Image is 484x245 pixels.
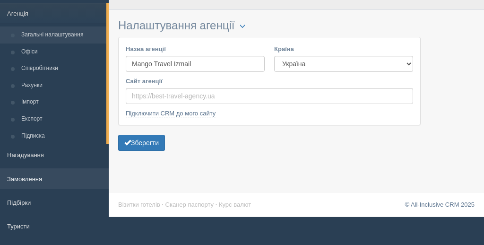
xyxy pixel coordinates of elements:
a: Підключити CRM до мого сайту [126,110,216,117]
a: Експорт [17,111,106,128]
a: Сканер паспорту [165,201,214,208]
span: · [162,201,164,208]
label: Країна [274,44,413,53]
span: · [216,201,217,208]
input: https://best-travel-agency.ua [126,88,413,104]
a: Офіси [17,44,106,61]
a: Співробітники [17,60,106,77]
a: Курс валют [219,201,251,208]
a: Підписка [17,128,106,145]
a: © All-Inclusive CRM 2025 [405,201,475,208]
button: Зберегти [118,135,165,151]
label: Сайт агенції [126,77,413,86]
a: Загальні налаштування [17,26,106,44]
a: Рахунки [17,77,106,94]
label: Назва агенції [126,44,265,53]
h3: Налаштування агенції [118,19,421,32]
a: Імпорт [17,94,106,111]
a: Візитки готелів [118,201,160,208]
